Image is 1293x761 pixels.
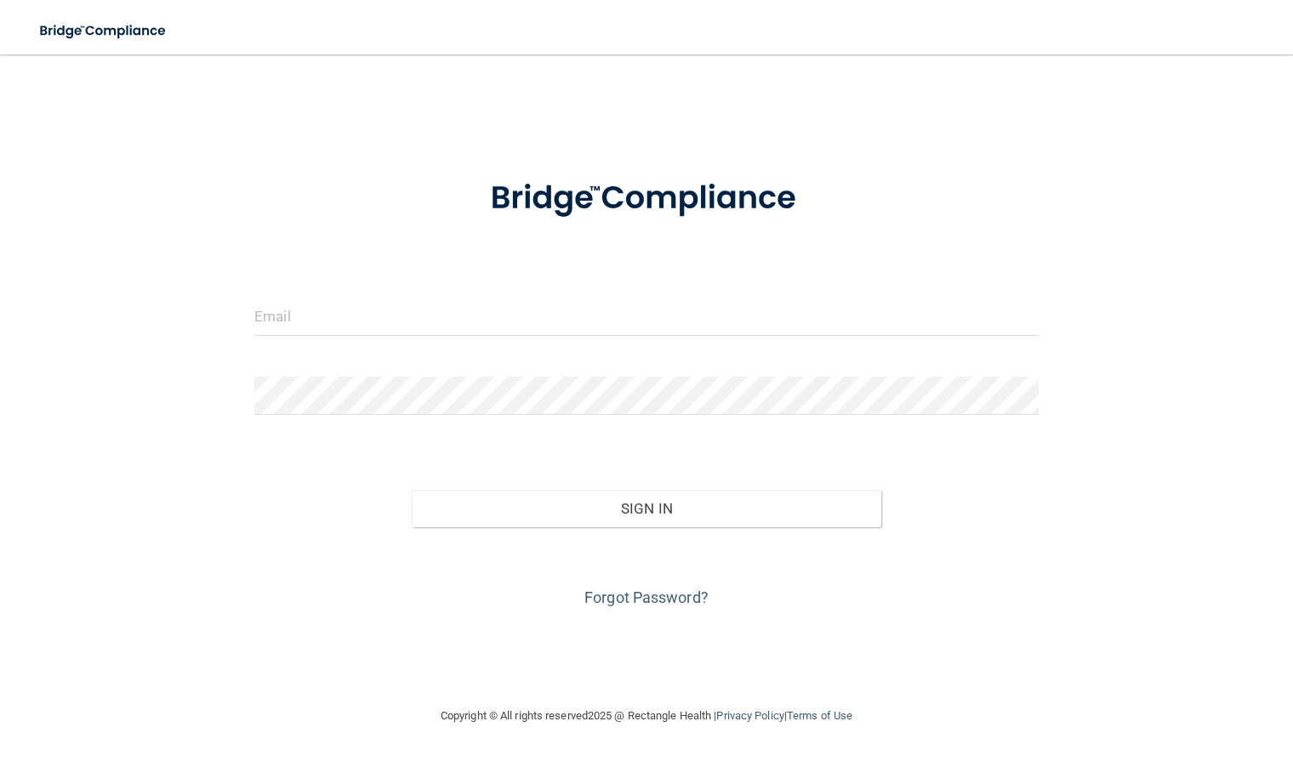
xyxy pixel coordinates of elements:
[716,709,783,722] a: Privacy Policy
[457,156,836,241] img: bridge_compliance_login_screen.278c3ca4.svg
[26,14,182,48] img: bridge_compliance_login_screen.278c3ca4.svg
[584,588,709,606] a: Forgot Password?
[787,709,852,722] a: Terms of Use
[254,298,1039,336] input: Email
[336,689,957,743] div: Copyright © All rights reserved 2025 @ Rectangle Health | |
[412,490,882,527] button: Sign In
